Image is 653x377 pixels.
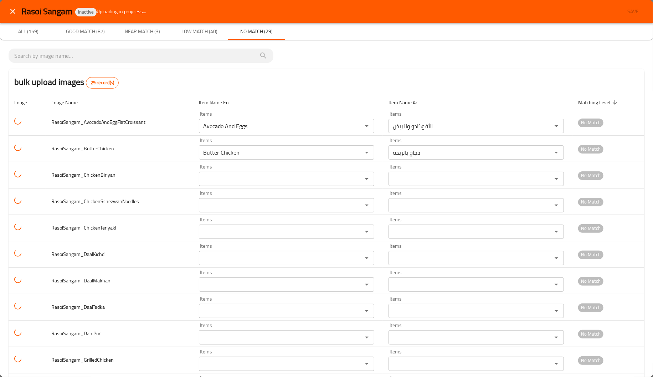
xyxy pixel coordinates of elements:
input: search [14,50,268,61]
th: Image [9,96,46,109]
button: Open [362,306,372,316]
button: Open [551,359,561,369]
button: Open [551,200,561,210]
span: No Match [578,119,603,127]
button: Open [362,359,372,369]
span: All (159) [4,27,53,36]
span: Low Match (40) [175,27,224,36]
button: Open [551,253,561,263]
span: RasoiSangam_AvocadoAndEggFlatCroissant [51,117,145,127]
span: RasoiSangam_ChickenTeriyaki [51,223,116,232]
button: Open [362,147,372,157]
span: No Match [578,277,603,285]
span: RasoiSangam_DaalTadka [51,302,105,312]
span: RasoiSangam_GrilledChicken [51,355,114,365]
span: RasoiSangam_ChickenSchezwanNoodles [51,197,139,206]
span: No Match [578,145,603,153]
span: No Match [578,356,603,365]
button: Open [551,332,561,342]
button: Open [551,280,561,290]
button: Open [362,332,372,342]
th: Item Name En [193,96,383,109]
span: No Match [578,198,603,206]
span: Good Match (87) [61,27,110,36]
span: Rasoi Sangam [21,3,72,19]
span: Near Match (3) [118,27,167,36]
span: No Match (29) [232,27,281,36]
span: RasoiSangam_DahiPuri [51,329,102,338]
span: RasoiSangam_ButterChicken [51,144,114,153]
button: Open [551,147,561,157]
span: 29 record(s) [86,79,118,86]
h2: bulk upload images [14,76,119,89]
span: No Match [578,330,603,338]
span: Uploading in progress... [97,8,146,15]
div: Total records count [86,77,119,89]
button: Open [551,227,561,237]
button: Open [362,121,372,131]
span: RasoiSangam_DaalMakhani [51,276,112,285]
button: Open [362,280,372,290]
span: No Match [578,251,603,259]
th: Item Name Ar [383,96,572,109]
button: Open [551,306,561,316]
span: Matching Level [578,98,619,107]
span: No Match [578,303,603,312]
span: Image Name [51,98,87,107]
span: RasoiSangam_ChickenBiriyani [51,170,117,180]
button: Open [362,253,372,263]
button: Open [362,200,372,210]
button: close [4,3,21,20]
button: Open [551,121,561,131]
span: RasoiSangam_DaalKichdi [51,250,106,259]
span: Inactive [75,9,97,15]
div: Inactive [75,8,97,16]
button: Open [362,174,372,184]
button: Open [362,227,372,237]
button: Open [551,174,561,184]
span: No Match [578,171,603,180]
span: No Match [578,224,603,232]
